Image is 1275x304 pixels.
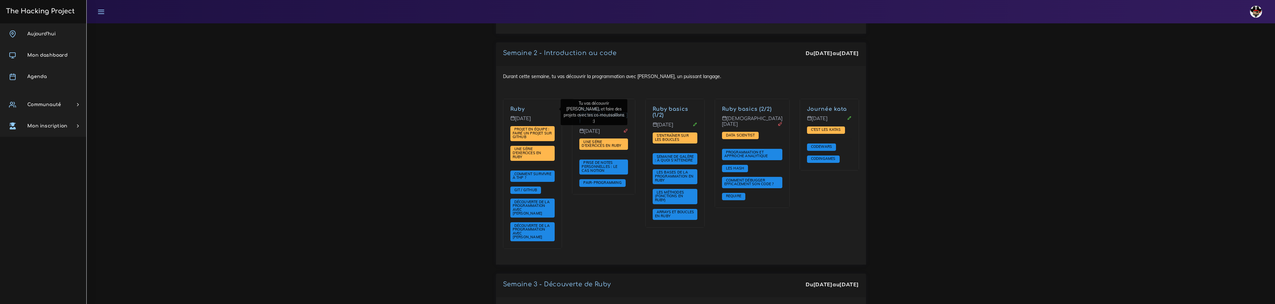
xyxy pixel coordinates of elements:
[724,194,743,198] span: Require
[655,190,684,203] a: Les méthodes (fonctions en Ruby)
[724,178,776,187] a: Comment débugger efficacement son code ?
[724,178,776,187] span: Comment débugger efficacement son code ?
[513,223,550,240] a: Découverte de la programmation avec [PERSON_NAME]
[724,166,746,171] a: Les Hash
[513,147,541,159] a: Une série d'exercices en Ruby
[809,127,843,132] a: C'est les katas
[27,123,67,128] span: Mon inscription
[513,146,541,159] span: Une série d'exercices en Ruby
[813,281,833,288] strong: [DATE]
[513,172,551,180] span: Comment survivre à THP ?
[582,160,617,173] span: Prise de notes personnelles : le cas Notion
[513,188,539,192] a: Git / Github
[839,50,859,56] strong: [DATE]
[513,127,552,139] a: Projet en équipe : faire un projet sur Github
[722,106,772,112] a: Ruby basics (2/2)
[724,150,770,159] a: Programmation et approche analytique
[807,106,847,112] a: Journée kata
[724,194,743,199] a: Require
[724,133,757,137] span: Data scientist
[807,116,852,126] p: [DATE]
[510,116,555,126] p: [DATE]
[655,210,694,218] span: Arrays et boucles en Ruby
[813,50,833,56] strong: [DATE]
[582,139,623,148] span: Une série d'exercices en Ruby
[655,133,689,142] a: S'entraîner sur les boucles
[27,31,56,36] span: Aujourd'hui
[503,281,611,288] a: Semaine 3 - Découverte de Ruby
[496,66,866,265] div: Durant cette semaine, tu vas découvrir la programmation avec [PERSON_NAME], un puissant langage.
[806,281,859,288] div: Du au
[579,128,628,139] p: [DATE]
[582,161,617,173] a: Prise de notes personnelles : le cas Notion
[561,99,627,125] div: Tu vas découvrir [PERSON_NAME], et faire des projets avec tes co-moussaillons :)
[4,8,75,15] h3: The Hacking Project
[653,106,688,118] a: Ruby basics (1/2)
[510,106,525,112] a: Ruby
[582,140,623,148] a: Une série d'exercices en Ruby
[806,49,859,57] div: Du au
[839,281,859,288] strong: [DATE]
[655,210,694,219] a: Arrays et boucles en Ruby
[809,144,834,149] a: Codewars
[513,200,550,216] span: Découverte de la programmation avec [PERSON_NAME]
[655,170,693,183] a: Les bases de la programmation en Ruby
[503,50,617,56] a: Semaine 2 - Introduction au code
[724,150,770,159] span: Programmation et approche analytique
[655,155,695,163] a: Semaine de galère : à quoi s'attendre
[722,116,782,132] p: [DEMOGRAPHIC_DATA][DATE]
[27,102,61,107] span: Communauté
[809,157,837,161] a: Codingames
[724,133,757,138] a: Data scientist
[582,181,623,185] a: Pair-Programming
[27,53,68,58] span: Mon dashboard
[1250,6,1262,18] img: avatar
[513,172,551,181] a: Comment survivre à THP ?
[513,200,550,216] a: Découverte de la programmation avec [PERSON_NAME]
[653,122,697,133] p: [DATE]
[27,74,47,79] span: Agenda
